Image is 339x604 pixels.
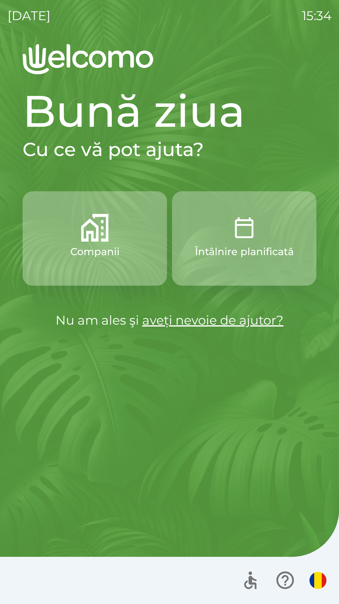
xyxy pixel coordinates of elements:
[23,191,167,286] button: Companii
[302,6,331,25] p: 15:34
[172,191,316,286] button: Întâlnire planificată
[70,244,120,259] p: Companii
[195,244,294,259] p: Întâlnire planificată
[23,84,316,138] h1: Bună ziua
[142,312,283,328] a: aveți nevoie de ajutor?
[8,6,51,25] p: [DATE]
[23,311,316,330] p: Nu am ales şi
[81,214,109,242] img: b9f982fa-e31d-4f99-8b4a-6499fa97f7a5.png
[230,214,258,242] img: 8d7ece35-bdbc-4bf8-82f1-eadb5a162c66.png
[23,44,316,74] img: Logo
[23,138,316,161] h2: Cu ce vă pot ajuta?
[309,572,326,589] img: ro flag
